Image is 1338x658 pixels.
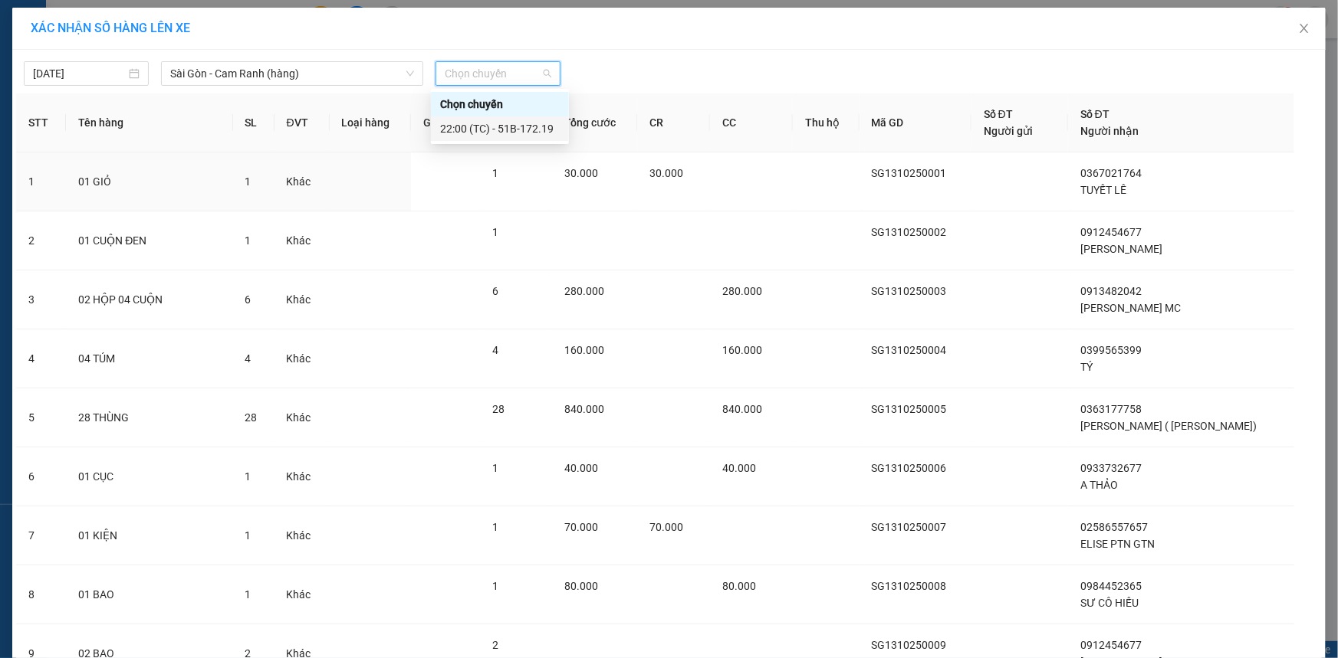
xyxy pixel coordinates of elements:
span: close [1298,22,1310,34]
span: A THẢO [1080,479,1118,491]
span: 6 [245,293,251,306]
span: 0933732677 [1080,462,1142,474]
span: Người gửi [984,125,1033,137]
td: 01 GIỎ [66,152,232,211]
th: Tên hàng [66,93,232,152]
span: SG1310250002 [872,226,947,238]
span: 80.000 [564,580,598,592]
span: 1 [245,588,251,601]
span: 2 [493,639,499,651]
span: 40.000 [722,462,756,474]
span: 70.000 [564,521,598,533]
span: SG1310250009 [872,639,947,651]
td: 01 KIỆN [66,506,232,565]
th: Ghi chú [411,93,480,152]
th: STT [16,93,66,152]
td: 01 BAO [66,565,232,624]
td: Khác [275,152,330,211]
th: CR [637,93,710,152]
li: (c) 2017 [129,73,211,92]
span: 1 [245,175,251,188]
span: [PERSON_NAME] [1080,243,1162,255]
td: 28 THÙNG [66,388,232,447]
span: SƯ CÔ HIẾU [1080,597,1139,609]
span: Sài Gòn - Cam Ranh (hàng) [170,62,414,85]
span: 1 [493,167,499,179]
td: 5 [16,388,66,447]
span: 28 [493,403,505,415]
b: [DOMAIN_NAME] [129,58,211,70]
span: 1 [245,529,251,542]
div: 22:00 (TC) - 51B-172.19 [440,120,560,137]
span: TÝ [1080,361,1093,373]
span: 160.000 [722,344,762,356]
td: Khác [275,211,330,270]
span: 1 [493,580,499,592]
div: Chọn chuyến [431,92,569,116]
span: 4 [493,344,499,356]
span: 30.000 [564,167,598,179]
span: SG1310250003 [872,285,947,297]
span: 280.000 [722,285,762,297]
span: 0913482042 [1080,285,1142,297]
td: Khác [275,329,330,388]
span: Người nhận [1080,125,1139,137]
span: Số ĐT [1080,108,1110,120]
span: [PERSON_NAME] MC [1080,302,1181,314]
span: 4 [245,352,251,365]
span: 0367021764 [1080,167,1142,179]
span: 280.000 [564,285,604,297]
th: Loại hàng [330,93,412,152]
span: ELISE PTN GTN [1080,538,1155,550]
td: 04 TÚM [66,329,232,388]
td: Khác [275,506,330,565]
th: Mã GD [860,93,971,152]
span: SG1310250005 [872,403,947,415]
th: CC [710,93,793,152]
span: SG1310250008 [872,580,947,592]
span: 1 [493,521,499,533]
span: [PERSON_NAME] ( [PERSON_NAME]) [1080,420,1257,432]
td: 7 [16,506,66,565]
img: logo.jpg [166,19,203,56]
td: 02 HỘP 04 CUỘN [66,270,232,329]
span: 30.000 [649,167,683,179]
span: 0363177758 [1080,403,1142,415]
td: 4 [16,329,66,388]
span: SG1310250001 [872,167,947,179]
span: 1 [245,234,251,247]
td: 01 CUỘN ĐEN [66,211,232,270]
span: 0912454677 [1080,226,1142,238]
th: SL [233,93,275,152]
td: 2 [16,211,66,270]
span: SG1310250004 [872,344,947,356]
span: TUYẾT LÊ [1080,184,1126,196]
span: 6 [493,285,499,297]
span: 0984452365 [1080,580,1142,592]
span: 40.000 [564,462,598,474]
button: Close [1283,8,1326,51]
span: 0912454677 [1080,639,1142,651]
input: 13/10/2025 [33,65,126,82]
th: Thu hộ [793,93,860,152]
span: SG1310250006 [872,462,947,474]
td: Khác [275,565,330,624]
span: 0399565399 [1080,344,1142,356]
div: Chọn chuyến [440,96,560,113]
b: [PERSON_NAME] - [PERSON_NAME] [19,99,87,250]
span: Chọn chuyến [445,62,551,85]
span: 1 [245,470,251,483]
span: 840.000 [564,403,604,415]
td: 6 [16,447,66,506]
td: Khác [275,447,330,506]
span: 1 [493,226,499,238]
span: SG1310250007 [872,521,947,533]
span: 80.000 [722,580,756,592]
td: 1 [16,152,66,211]
span: 02586557657 [1080,521,1148,533]
th: Tổng cước [552,93,637,152]
td: 01 CỤC [66,447,232,506]
span: 160.000 [564,344,604,356]
span: 840.000 [722,403,762,415]
span: down [406,69,415,78]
